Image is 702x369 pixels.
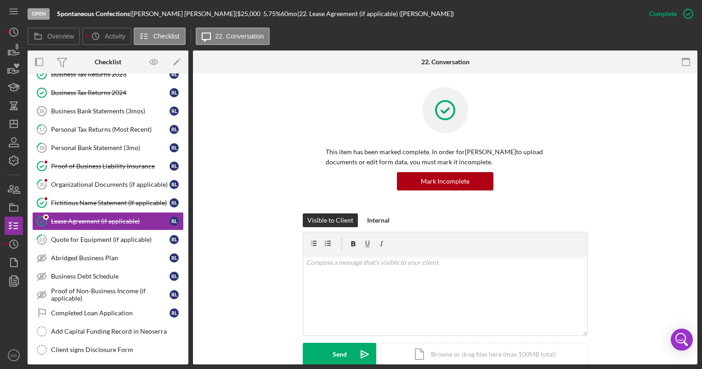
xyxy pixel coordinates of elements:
[153,33,180,40] label: Checklist
[51,162,170,170] div: Proof of Business Liability Insurance
[397,172,493,190] button: Mark Incomplete
[649,5,677,23] div: Complete
[237,10,260,17] span: $25,000
[215,33,264,40] label: 22. Conversation
[51,218,170,225] div: Lease Agreement (if applicable)
[51,144,170,151] div: Personal Bank Statement (3mo)
[32,341,184,359] a: Client signs Disclosure Form
[32,267,184,285] a: Business Debt ScheduleRL
[640,5,697,23] button: Complete
[32,139,184,157] a: 18Personal Bank Statement (3mo)RL
[170,143,179,152] div: R L
[32,322,184,341] a: Add Capital Funding Record in Neoserra
[39,126,45,132] tspan: 17
[170,308,179,318] div: R L
[32,304,184,322] a: Completed Loan ApplicationRL
[51,254,170,262] div: Abridged Business Plan
[303,213,358,227] button: Visible to Client
[362,213,394,227] button: Internal
[95,58,121,66] div: Checklist
[51,89,170,96] div: Business Tax Returns 2024
[51,273,170,280] div: Business Debt Schedule
[51,309,170,317] div: Completed Loan Application
[105,33,125,40] label: Activity
[32,157,184,175] a: Proof of Business Liability InsuranceRL
[57,10,130,17] b: Spontaneous Confections
[170,70,179,79] div: R L
[39,145,45,151] tspan: 18
[57,10,132,17] div: |
[32,84,184,102] a: Business Tax Returns 2024RL
[196,28,270,45] button: 22. Conversation
[281,10,297,17] div: 60 mo
[32,65,184,84] a: Business Tax Returns 2023RL
[51,107,170,115] div: Business Bank Statements (3mos)
[32,285,184,304] a: Proof of Non-Business Income (if applicable)RL
[32,194,184,212] a: Fictitious Name Statement (If applicable)RL
[170,162,179,171] div: R L
[170,88,179,97] div: R L
[28,8,50,20] div: Open
[326,147,565,168] p: This item has been marked complete. In order for [PERSON_NAME] to upload documents or edit form d...
[32,120,184,139] a: 17Personal Tax Returns (Most Recent)RL
[51,236,170,243] div: Quote for Equipment (if applicable)
[51,328,183,335] div: Add Capital Funding Record in Neoserra
[333,343,347,366] div: Send
[170,235,179,244] div: R L
[11,353,17,358] text: GS
[421,172,470,190] div: Mark Incomplete
[170,125,179,134] div: R L
[32,230,184,249] a: 23Quote for Equipment (if applicable)RL
[421,58,470,66] div: 22. Conversation
[5,346,23,364] button: GS
[134,28,186,45] button: Checklist
[170,198,179,207] div: R L
[303,343,376,366] button: Send
[170,217,179,226] div: R L
[39,108,44,114] tspan: 16
[47,33,74,40] label: Overview
[170,180,179,189] div: R L
[263,10,281,17] div: 5.75 %
[28,28,80,45] button: Overview
[132,10,237,17] div: [PERSON_NAME] [PERSON_NAME] |
[32,249,184,267] a: Abridged Business PlanRL
[367,213,390,227] div: Internal
[51,126,170,133] div: Personal Tax Returns (Most Recent)
[32,175,184,194] a: 20Organizational Documents (if applicable)RL
[39,236,45,242] tspan: 23
[32,212,184,230] a: Lease Agreement (if applicable)RL
[39,181,45,187] tspan: 20
[51,199,170,207] div: Fictitious Name Statement (If applicable)
[297,10,454,17] div: | 22. Lease Agreement (if applicable) ([PERSON_NAME])
[51,346,183,353] div: Client signs Disclosure Form
[32,102,184,120] a: 16Business Bank Statements (3mos)RL
[170,272,179,281] div: R L
[307,213,353,227] div: Visible to Client
[51,181,170,188] div: Organizational Documents (if applicable)
[170,106,179,116] div: R L
[51,71,170,78] div: Business Tax Returns 2023
[170,253,179,263] div: R L
[671,329,693,351] div: Open Intercom Messenger
[170,290,179,299] div: R L
[51,287,170,302] div: Proof of Non-Business Income (if applicable)
[82,28,131,45] button: Activity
